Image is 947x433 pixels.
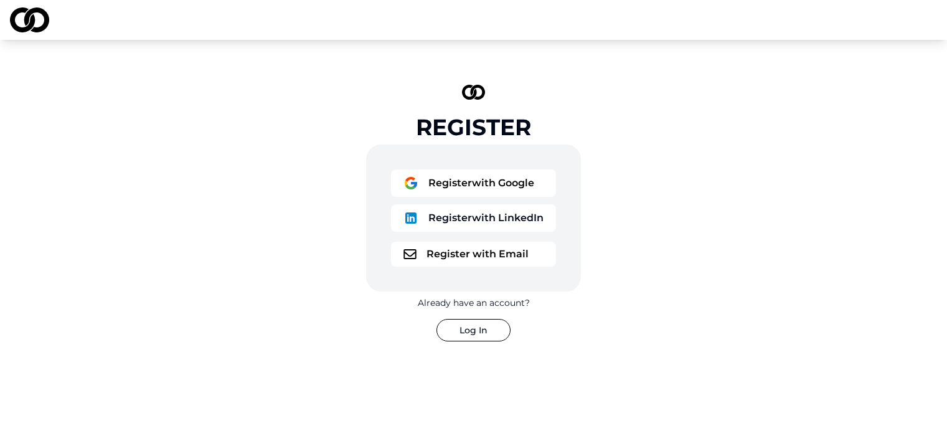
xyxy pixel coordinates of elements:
[436,319,511,341] button: Log In
[403,249,417,259] img: logo
[10,7,49,32] img: logo
[416,115,531,140] div: Register
[391,169,556,197] button: logoRegisterwith Google
[403,176,418,191] img: logo
[391,242,556,267] button: logoRegister with Email
[462,85,486,100] img: logo
[403,211,418,226] img: logo
[391,204,556,232] button: logoRegisterwith LinkedIn
[418,297,530,309] div: Already have an account?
